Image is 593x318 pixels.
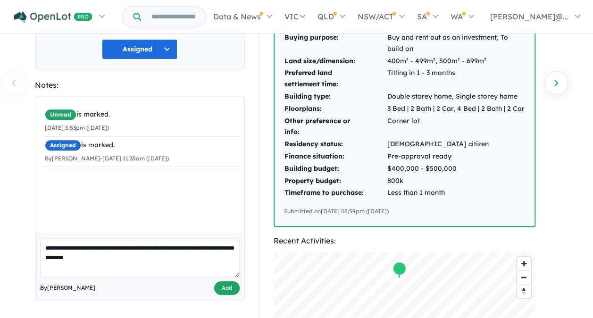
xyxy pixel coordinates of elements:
[40,283,95,293] span: By [PERSON_NAME]
[387,187,525,199] td: Less than 1 month
[284,207,525,216] div: Submitted on [DATE] 05:59pm ([DATE])
[387,91,525,103] td: Double storey home, Single storey home
[45,140,242,151] div: is marked.
[284,67,387,91] td: Preferred land settlement time:
[387,32,525,55] td: Buy and rent out as an investment, To build on
[387,163,525,175] td: $400,000 - $500,000
[45,124,109,131] small: [DATE] 5:53pm ([DATE])
[45,155,169,162] small: By [PERSON_NAME] - [DATE] 11:35am ([DATE])
[284,115,387,139] td: Other preference or info:
[284,55,387,67] td: Land size/dimension:
[284,91,387,103] td: Building type:
[517,270,531,284] button: Zoom out
[387,175,525,187] td: 800k
[102,39,177,59] button: Assigned
[284,163,387,175] td: Building budget:
[517,271,531,284] span: Zoom out
[45,109,76,120] span: Unread
[387,115,525,139] td: Corner lot
[392,261,406,279] div: Map marker
[284,138,387,151] td: Residency status:
[45,109,242,120] div: is marked.
[284,32,387,55] td: Buying purpose:
[387,138,525,151] td: [DEMOGRAPHIC_DATA] citizen
[284,187,387,199] td: Timeframe to purchase:
[517,285,531,298] span: Reset bearing to north
[387,55,525,67] td: 400m² - 499m², 500m² - 699m²
[284,151,387,163] td: Finance situation:
[214,281,240,295] button: Add
[387,67,525,91] td: Titling in 1 - 3 months
[517,284,531,298] button: Reset bearing to north
[387,151,525,163] td: Pre-approval ready
[35,79,245,92] div: Notes:
[490,12,568,21] span: [PERSON_NAME]@...
[143,7,204,27] input: Try estate name, suburb, builder or developer
[274,234,535,247] div: Recent Activities:
[45,140,81,151] span: Assigned
[284,103,387,115] td: Floorplans:
[517,257,531,270] button: Zoom in
[14,11,92,23] img: Openlot PRO Logo White
[387,103,525,115] td: 3 Bed | 2 Bath | 2 Car, 4 Bed | 2 Bath | 2 Car
[284,175,387,187] td: Property budget:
